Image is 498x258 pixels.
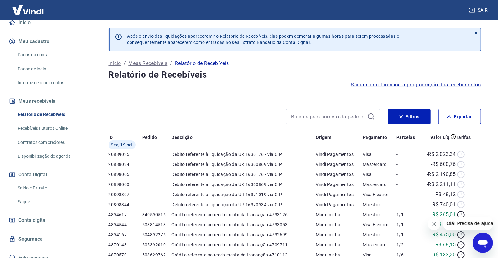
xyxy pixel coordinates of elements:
p: Crédito referente ao recebimento da transação 4732699 [172,232,316,238]
button: Exportar [438,109,481,124]
a: Dados da conta [15,48,87,61]
img: Vindi [8,0,48,19]
a: Início [8,16,87,30]
p: Vindi Pagamentos [316,181,363,188]
p: Relatório de Recebíveis [175,60,229,67]
p: Maestro [363,232,396,238]
iframe: Botão para abrir a janela de mensagens [473,233,493,253]
span: Sex, 19 set [111,142,133,148]
p: Crédito referente ao recebimento da transação 4709711 [172,242,316,248]
a: Saiba como funciona a programação dos recebimentos [351,81,481,89]
p: - [396,181,419,188]
p: 20898000 [109,181,142,188]
p: 1/1 [396,232,419,238]
a: Relatório de Recebíveis [15,108,87,121]
p: Maquininha [316,252,363,258]
p: 505392010 [142,242,172,248]
p: - [396,191,419,198]
p: 1/2 [396,242,419,248]
p: - [396,161,419,167]
p: -R$ 2.023,34 [427,151,456,158]
p: R$ 68,15 [435,241,456,249]
p: Débito referente à liquidação da UR 16361767 via CIP [172,151,316,157]
p: Valor Líq. [430,134,451,140]
a: Saldo e Extrato [15,182,87,195]
p: Pedido [142,134,157,140]
a: Saque [15,195,87,208]
p: R$ 265,01 [432,211,456,218]
span: Olá! Precisa de ajuda? [4,4,53,9]
p: 508629762 [142,252,172,258]
p: Débito referente à liquidação da UR 16370934 via CIP [172,201,316,208]
p: 20898344 [109,201,142,208]
p: Crédito referente ao recebimento da transação 4710112 [172,252,316,258]
p: Mastercard [363,161,396,167]
p: Vindi Pagamentos [316,151,363,157]
p: Débito referente à liquidação da UR 16360869 via CIP [172,161,316,167]
button: Sair [468,4,490,16]
p: 504892276 [142,232,172,238]
a: Conta digital [8,213,87,227]
p: Vindi Pagamentos [316,161,363,167]
p: Débito referente à liquidação da UR 16361767 via CIP [172,171,316,178]
input: Busque pelo número do pedido [291,112,365,121]
a: Informe de rendimentos [15,76,87,89]
p: Tarifas [456,134,471,140]
p: Débito referente à liquidação da UR 16371019 via CIP [172,191,316,198]
p: Após o envio das liquidações aparecerem no Relatório de Recebíveis, elas podem demorar algumas ho... [127,33,399,46]
p: 20889025 [109,151,142,157]
p: 20898397 [109,191,142,198]
p: 1/1 [396,222,419,228]
p: Vindi Pagamentos [316,171,363,178]
a: Segurança [8,232,87,246]
p: Vindi Pagamentos [316,191,363,198]
a: Dados de login [15,63,87,75]
p: Crédito referente ao recebimento da transação 4733126 [172,211,316,218]
p: - [396,151,419,157]
p: 20888094 [109,161,142,167]
a: Recebíveis Futuros Online [15,122,87,135]
iframe: Mensagem da empresa [443,217,493,230]
p: / [170,60,172,67]
a: Início [109,60,121,67]
p: -R$ 48,12 [434,191,456,198]
p: Maquininha [316,242,363,248]
p: 508814518 [142,222,172,228]
button: Meu cadastro [8,35,87,48]
p: 4894617 [109,211,142,218]
p: -R$ 600,76 [431,161,456,168]
p: Crédito referente ao recebimento da transação 4733053 [172,222,316,228]
p: Mastercard [363,181,396,188]
p: Parcelas [396,134,415,140]
p: Vindi Pagamentos [316,201,363,208]
p: Débito referente à liquidação da UR 16360869 via CIP [172,181,316,188]
p: -R$ 2.211,11 [427,181,456,188]
p: 1/6 [396,252,419,258]
a: Disponibilização de agenda [15,150,87,163]
p: Visa [363,252,396,258]
p: 4870143 [109,242,142,248]
p: ID [109,134,113,140]
p: Descrição [172,134,193,140]
p: -R$ 740,01 [431,201,456,208]
p: Mastercard [363,242,396,248]
p: R$ 475,00 [432,231,456,239]
p: Origem [316,134,331,140]
p: Visa Electron [363,222,396,228]
a: Meus Recebíveis [128,60,167,67]
p: - [396,201,419,208]
iframe: Fechar mensagem [428,218,440,230]
p: 4894544 [109,222,142,228]
p: 4894167 [109,232,142,238]
span: Conta digital [18,216,47,225]
button: Meus recebíveis [8,94,87,108]
p: Maestro [363,211,396,218]
p: Maquininha [316,232,363,238]
p: Visa Electron [363,191,396,198]
p: Visa [363,151,396,157]
h4: Relatório de Recebíveis [109,69,481,81]
p: 1/1 [396,211,419,218]
button: Conta Digital [8,168,87,182]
